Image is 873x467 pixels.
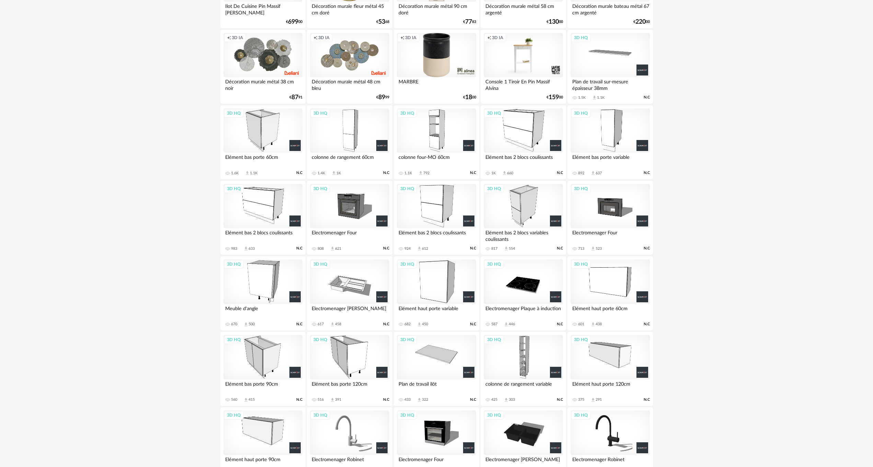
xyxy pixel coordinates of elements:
[571,2,650,15] div: Décoration murale bateau métal 67 cm argenté
[318,397,324,402] div: 516
[289,95,302,100] div: € 91
[335,246,341,251] div: 621
[557,171,563,175] span: N.C
[571,109,591,118] div: 3D HQ
[504,322,509,327] span: Download icon
[310,228,389,242] div: Electromenager Four
[547,20,563,24] div: € 00
[223,228,302,242] div: Elément bas 2 blocs coulissants
[592,95,597,100] span: Download icon
[310,77,389,91] div: Décoration murale métal 48 cm bleu
[397,304,476,318] div: Elément haut porte variable
[249,322,255,327] div: 500
[231,397,237,402] div: 560
[502,171,507,176] span: Download icon
[310,260,330,269] div: 3D HQ
[394,256,479,330] a: 3D HQ Elément haut porte variable 682 Download icon 450 N.C
[470,246,476,251] span: N.C
[571,411,591,420] div: 3D HQ
[318,171,325,176] div: 1.4K
[397,184,417,193] div: 3D HQ
[463,95,476,100] div: € 00
[394,181,479,255] a: 3D HQ Elément bas 2 blocs coulissants 924 Download icon 612 N.C
[417,322,422,327] span: Download icon
[397,228,476,242] div: Elément bas 2 blocs coulissants
[491,171,496,176] div: 1K
[596,397,602,402] div: 291
[418,171,423,176] span: Download icon
[644,322,650,327] span: N.C
[397,380,476,393] div: Plan de travail ilôt
[383,322,389,327] span: N.C
[557,397,563,402] span: N.C
[224,184,244,193] div: 3D HQ
[567,256,653,330] a: 3D HQ Elément haut porte 60cm 601 Download icon 438 N.C
[422,322,428,327] div: 450
[571,153,650,166] div: Elément bas porte variable
[567,332,653,406] a: 3D HQ Elément haut porte 120cm 375 Download icon 291 N.C
[310,380,389,393] div: Elément bas porte 120cm
[417,246,422,251] span: Download icon
[481,105,566,179] a: 3D HQ Elément bas 2 blocs coulissants 1K Download icon 660 N.C
[310,411,330,420] div: 3D HQ
[578,95,586,100] div: 1.5K
[484,411,504,420] div: 3D HQ
[394,105,479,179] a: 3D HQ colonne four-MO 60cm 1.1K Download icon 792 N.C
[644,171,650,175] span: N.C
[491,246,497,251] div: 817
[378,95,385,100] span: 89
[286,20,302,24] div: € 00
[547,95,563,100] div: € 00
[571,228,650,242] div: Electromenager Four
[250,171,257,176] div: 1.1K
[310,153,389,166] div: colonne de rangement 60cm
[633,20,650,24] div: € 00
[223,304,302,318] div: Meuble d'angle
[397,260,417,269] div: 3D HQ
[245,171,250,176] span: Download icon
[590,397,596,402] span: Download icon
[470,171,476,175] span: N.C
[310,2,389,15] div: Décoration murale fleur métal 45 cm doré
[491,322,497,327] div: 587
[404,171,412,176] div: 1.1K
[291,95,298,100] span: 87
[481,256,566,330] a: 3D HQ Electromenager Plaque à induction 587 Download icon 446 N.C
[491,397,497,402] div: 425
[404,246,411,251] div: 924
[644,246,650,251] span: N.C
[310,109,330,118] div: 3D HQ
[335,397,341,402] div: 391
[644,397,650,402] span: N.C
[590,246,596,251] span: Download icon
[484,2,563,15] div: Décoration murale métal 58 cm argenté
[481,30,566,104] a: Creation icon 3D IA Console 1 Tiroir En Pin Massif Alvina €15900
[397,153,476,166] div: colonne four-MO 60cm
[224,411,244,420] div: 3D HQ
[224,335,244,344] div: 3D HQ
[571,380,650,393] div: Elément haut porte 120cm
[509,397,515,402] div: 303
[310,304,389,318] div: Electromenager [PERSON_NAME]
[484,304,563,318] div: Electromenager Plaque à induction
[571,260,591,269] div: 3D HQ
[465,20,472,24] span: 77
[400,35,404,40] span: Creation icon
[470,322,476,327] span: N.C
[318,35,330,40] span: 3D IA
[596,322,602,327] div: 438
[310,335,330,344] div: 3D HQ
[376,95,389,100] div: € 99
[397,411,417,420] div: 3D HQ
[231,246,237,251] div: 983
[223,77,302,91] div: Décoration murale métal 38 cm noir
[223,2,302,15] div: Ilot De Cuisine Pin Massif [PERSON_NAME]
[578,171,584,176] div: 892
[481,181,566,255] a: 3D HQ Elément bas 2 blocs variables coulissants 817 Download icon 554 N.C
[571,335,591,344] div: 3D HQ
[318,322,324,327] div: 617
[509,322,515,327] div: 446
[422,397,428,402] div: 322
[397,335,417,344] div: 3D HQ
[220,181,306,255] a: 3D HQ Elément bas 2 blocs coulissants 983 Download icon 633 N.C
